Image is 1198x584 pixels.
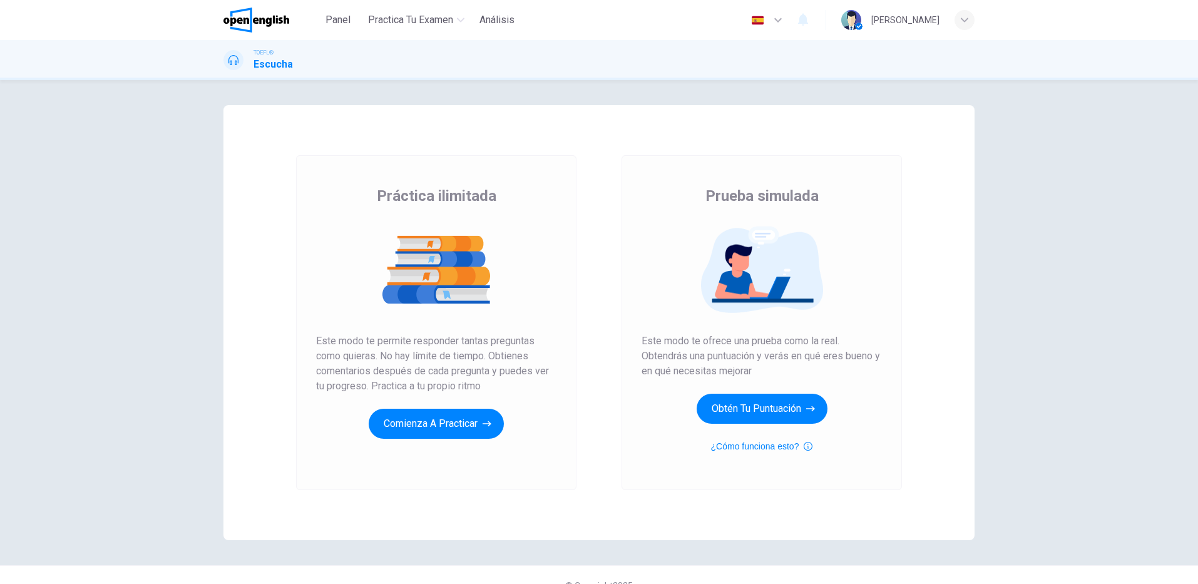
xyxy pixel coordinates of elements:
img: OpenEnglish logo [223,8,289,33]
img: Profile picture [841,10,861,30]
a: OpenEnglish logo [223,8,318,33]
span: Análisis [479,13,515,28]
img: es [750,16,765,25]
button: Practica tu examen [363,9,469,31]
span: Este modo te ofrece una prueba como la real. Obtendrás una puntuación y verás en qué eres bueno y... [642,334,882,379]
button: Panel [318,9,358,31]
button: Comienza a practicar [369,409,504,439]
button: Obtén tu puntuación [697,394,827,424]
button: ¿Cómo funciona esto? [711,439,813,454]
span: Practica tu examen [368,13,453,28]
span: TOEFL® [253,48,274,57]
span: Panel [325,13,351,28]
span: Práctica ilimitada [377,186,496,206]
div: [PERSON_NAME] [871,13,939,28]
span: Este modo te permite responder tantas preguntas como quieras. No hay límite de tiempo. Obtienes c... [316,334,556,394]
h1: Escucha [253,57,293,72]
span: Prueba simulada [705,186,819,206]
button: Análisis [474,9,520,31]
